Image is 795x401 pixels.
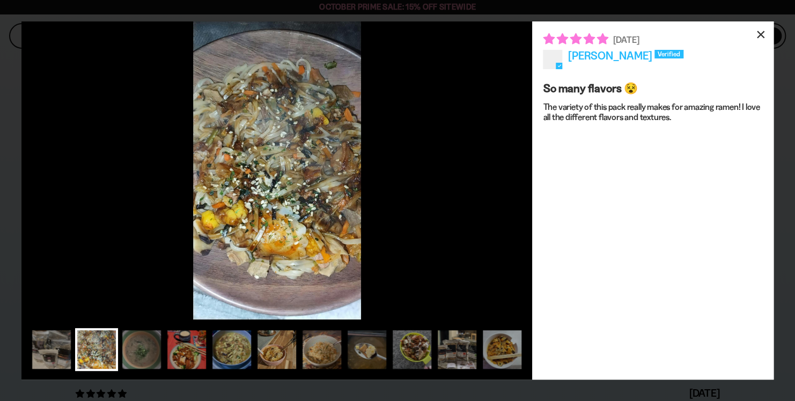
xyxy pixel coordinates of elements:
div: So many flavors 😵 [543,80,763,96]
span: 5 star review [543,32,608,46]
span: [DATE] [613,34,639,45]
div: × [748,21,774,47]
span: [PERSON_NAME] [568,49,652,62]
p: The variety of this pack really makes for amazing ramen! I love all the different flavors and tex... [543,102,763,122]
